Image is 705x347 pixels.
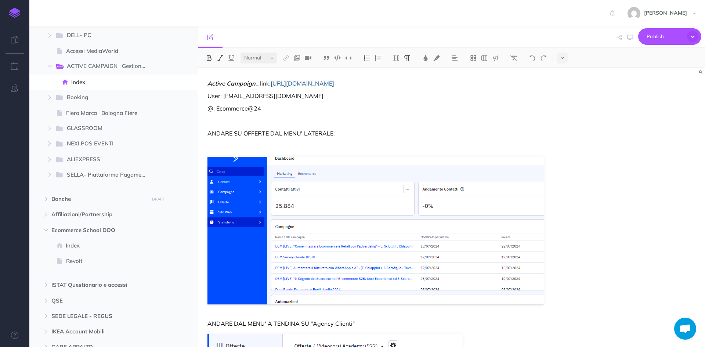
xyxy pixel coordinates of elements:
span: NEXI POS EVENTI [67,139,143,149]
img: Inline code button [345,55,352,61]
p: _ link: [207,79,544,88]
img: 773ddf364f97774a49de44848d81cdba.jpg [628,7,640,20]
span: Banche [51,195,145,203]
span: Index [66,241,154,250]
span: Fiera Marca_ Bologna Fiere [66,109,154,118]
img: logo-mark.svg [9,8,20,18]
img: Text color button [422,55,429,61]
img: Text background color button [433,55,440,61]
span: SELLA- Piattaforma Pagamenti Heroes [67,170,155,180]
p: User: [EMAIL_ADDRESS][DOMAIN_NAME] [207,91,544,100]
span: SEDE LEGALE - REGUS [51,312,145,321]
img: 5P7vjxGuh2vHmtDFaLmD.png [207,157,544,304]
img: Bold button [206,55,213,61]
img: Italic button [217,55,224,61]
img: Underline button [228,55,235,61]
span: ALIEXPRESS [67,155,143,165]
span: GLASSROOM [67,124,143,133]
img: Link button [283,55,289,61]
div: Aprire la chat [674,318,696,340]
span: Revolt [66,257,154,265]
button: Publish [638,28,701,45]
img: Redo [540,55,547,61]
small: DRAFT [152,197,165,202]
span: Publish [647,31,683,42]
img: Add video button [305,55,311,61]
img: Code block button [334,55,341,61]
img: Clear styles button [510,55,517,61]
span: DELL- PC [67,31,143,40]
img: Paragraph button [404,55,411,61]
span: Affiliazioni/Partnership [51,210,145,219]
p: ANDARE DAL MENU' A TENDINA SU "Agency Clienti" [207,319,544,328]
img: Alignment dropdown menu button [452,55,458,61]
img: Ordered list button [364,55,370,61]
span: Accessi MediaWorld [66,47,154,55]
em: Active Campaign [207,80,256,87]
span: [PERSON_NAME] [640,10,691,16]
img: Create table button [481,55,488,61]
img: Unordered list button [375,55,381,61]
span: Ecommerce School DOO [51,226,145,235]
p: ANDARE SU OFFERTE DAL MENU' LATERALE: [207,129,544,138]
span: ACTIVE CAMPAIGN_ Gestionale Clienti [67,62,155,71]
img: Undo [529,55,536,61]
img: Blockquote button [323,55,330,61]
img: Add image button [294,55,300,61]
span: Booking [67,93,143,102]
p: @: Ecommerce@24 [207,104,544,113]
a: [URL][DOMAIN_NAME] [271,80,334,87]
button: DRAFT [149,195,167,203]
span: ISTAT Questionario e accessi [51,281,145,289]
span: QSE [51,296,145,305]
img: Headings dropdown button [393,55,399,61]
span: IKEA Account Mobili [51,327,145,336]
span: Index [71,78,154,87]
img: Callout dropdown menu button [492,55,499,61]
